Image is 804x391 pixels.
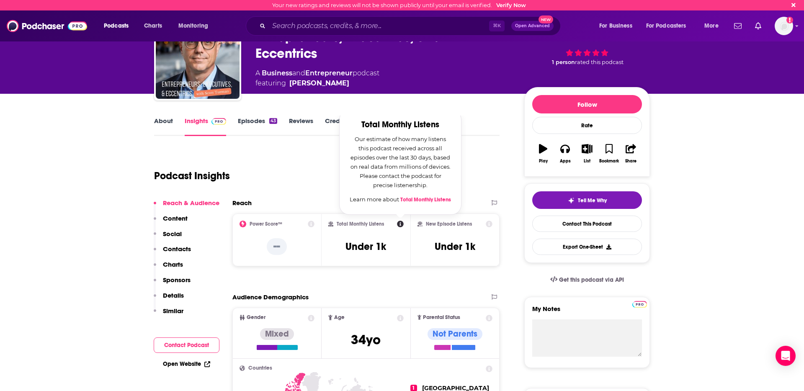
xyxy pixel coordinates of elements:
button: open menu [698,19,729,33]
button: open menu [593,19,643,33]
button: Charts [154,260,183,276]
div: Bookmark [599,159,619,164]
a: Pro website [632,300,647,308]
button: open menu [641,19,698,33]
a: Business [262,69,292,77]
p: -- [267,238,287,255]
a: Verify Now [496,2,526,8]
p: Social [163,230,182,238]
a: Credits1 [325,117,355,136]
p: Our estimate of how many listens this podcast received across all episodes over the last 30 days,... [350,134,451,190]
button: Apps [554,139,576,169]
p: Content [163,214,188,222]
span: ⌘ K [489,21,505,31]
img: Podchaser - Follow, Share and Rate Podcasts [7,18,87,34]
a: Show notifications dropdown [731,19,745,33]
div: List [584,159,590,164]
button: open menu [98,19,139,33]
img: Podchaser Pro [211,118,226,125]
h3: Under 1k [435,240,475,253]
span: Age [334,315,345,320]
div: A podcast [255,68,379,88]
button: Details [154,291,184,307]
span: For Business [599,20,632,32]
p: Sponsors [163,276,191,284]
div: Share [625,159,636,164]
div: Not Parents [428,328,482,340]
h2: Total Monthly Listens [350,120,451,129]
div: 43 [269,118,277,124]
a: Entrepreneur [305,69,353,77]
button: List [576,139,598,169]
span: Monitoring [178,20,208,32]
h2: Power Score™ [250,221,282,227]
p: Similar [163,307,183,315]
span: For Podcasters [646,20,686,32]
a: Contact This Podcast [532,216,642,232]
span: Parental Status [423,315,460,320]
h3: Under 1k [345,240,386,253]
img: Entrepreneurs, Executives, and Eccentrics [156,15,240,99]
button: Reach & Audience [154,199,219,214]
button: Follow [532,95,642,113]
h1: Podcast Insights [154,170,230,182]
a: Reviews [289,117,313,136]
label: My Notes [532,305,642,319]
button: Open AdvancedNew [511,21,554,31]
div: Search podcasts, credits, & more... [254,16,569,36]
div: Mixed [260,328,294,340]
span: New [539,15,554,23]
div: Open Intercom Messenger [776,346,796,366]
span: Open Advanced [515,24,550,28]
p: Contacts [163,245,191,253]
button: Export One-Sheet [532,239,642,255]
div: Play [539,159,548,164]
button: Similar [154,307,183,322]
span: 1 person [552,59,575,65]
span: Podcasts [104,20,129,32]
span: Countries [248,365,272,371]
h2: Total Monthly Listens [337,221,384,227]
span: Tell Me Why [578,197,607,204]
a: Episodes43 [238,117,277,136]
div: Rate [532,117,642,134]
h2: Audience Demographics [232,293,309,301]
div: 1 personrated this podcast [524,21,650,73]
span: 34 yo [351,332,381,348]
span: rated this podcast [575,59,624,65]
a: About [154,117,173,136]
button: open menu [173,19,219,33]
div: Your new ratings and reviews will not be shown publicly until your email is verified. [272,2,526,8]
h2: New Episode Listens [426,221,472,227]
span: Gender [247,315,265,320]
button: Show profile menu [775,17,793,35]
svg: Email not verified [786,17,793,23]
button: Content [154,214,188,230]
img: User Profile [775,17,793,35]
span: Get this podcast via API [559,276,624,283]
button: Play [532,139,554,169]
a: Scott Turman [289,78,349,88]
a: Open Website [163,360,210,368]
input: Search podcasts, credits, & more... [269,19,489,33]
h2: Reach [232,199,252,207]
p: Reach & Audience [163,199,219,207]
button: Bookmark [598,139,620,169]
button: Social [154,230,182,245]
p: Learn more about [350,195,451,204]
span: Logged in as Castillo1864 [775,17,793,35]
button: Contacts [154,245,191,260]
p: Charts [163,260,183,268]
button: Contact Podcast [154,337,219,353]
span: More [704,20,719,32]
button: tell me why sparkleTell Me Why [532,191,642,209]
a: Get this podcast via API [544,270,631,290]
span: featuring [255,78,379,88]
img: tell me why sparkle [568,197,575,204]
span: and [292,69,305,77]
span: Charts [144,20,162,32]
a: Charts [139,19,167,33]
button: Share [620,139,642,169]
